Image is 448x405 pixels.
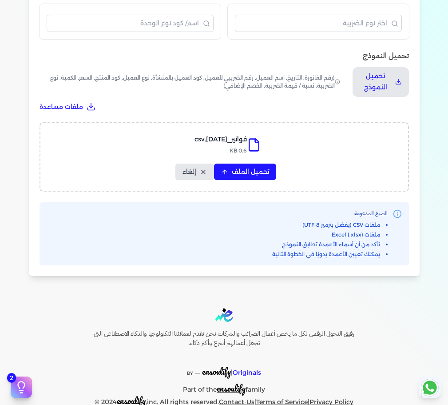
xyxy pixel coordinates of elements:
[75,379,373,396] p: Part of the family
[175,164,214,180] button: إلغاء
[272,250,388,258] li: يمكنك تعيين الأعمدة يدويًا في الخطوة التالية
[75,355,373,379] p: |
[11,377,32,398] button: 2
[272,241,388,249] li: تأكد من أن أسماء الأعمدة تطابق النموذج
[40,102,95,112] button: تحميل ملفات مساعدة
[7,373,16,383] span: 2
[194,134,247,145] p: فواتير_[DATE].csv
[272,209,388,217] h3: الصيغ المدعومة
[182,167,196,176] span: إلغاء
[47,15,214,32] input: البحث
[40,50,409,61] h3: تحميل النموذج
[187,370,193,376] span: BY
[40,102,83,112] span: ملفات مساعدة
[194,145,247,156] p: 0.6 KB
[202,365,231,378] span: ensoulify
[353,67,409,97] button: تحميل النموذج
[40,67,342,97] span: (رقم الفاتورة, التاريخ, اسم العميل, رقم الضريبي للعميل, كود العميل بالمنشأة, نوع العميل, كود المن...
[235,15,402,32] input: البحث
[217,385,246,393] a: ensoulify
[360,71,392,93] p: تحميل النموذج
[214,164,276,180] button: تحميل الملف
[233,369,261,377] span: Originals
[272,231,388,239] li: ملفات Excel (.xlsx)
[215,308,233,322] img: logo
[232,167,269,176] span: تحميل الملف
[195,368,200,374] sup: __
[272,221,388,229] li: ملفات CSV (يفضل بترميز UTF-8)
[75,329,373,348] h6: رفيق التحول الرقمي لكل ما يخص أعمال الضرائب والشركات نحن نقدم لعملائنا التكنولوجيا والذكاء الاصطن...
[217,381,246,395] span: ensoulify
